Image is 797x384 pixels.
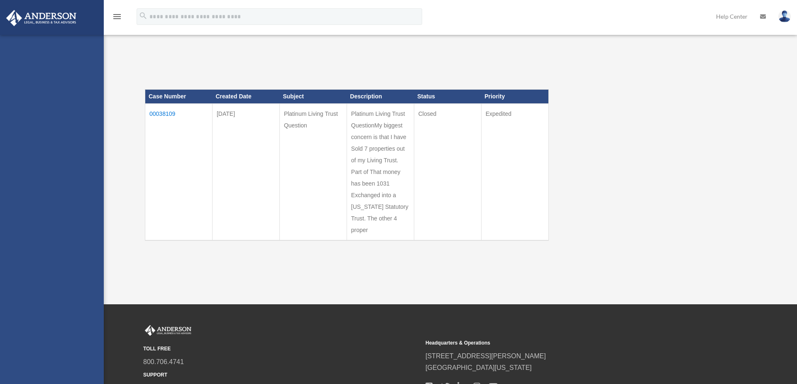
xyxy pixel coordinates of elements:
[481,104,548,241] td: Expedited
[425,352,546,360] a: [STREET_ADDRESS][PERSON_NAME]
[778,10,791,22] img: User Pic
[425,364,532,371] a: [GEOGRAPHIC_DATA][US_STATE]
[145,104,213,241] td: 00038109
[414,104,481,241] td: Closed
[425,339,702,347] small: Headquarters & Operations
[143,345,420,353] small: TOLL FREE
[112,12,122,22] i: menu
[112,15,122,22] a: menu
[279,90,347,104] th: Subject
[481,90,548,104] th: Priority
[347,90,414,104] th: Description
[347,104,414,241] td: Platinum Living Trust QuestionMy biggest concern is that I have Sold 7 properties out of my Livin...
[414,90,481,104] th: Status
[139,11,148,20] i: search
[212,104,279,241] td: [DATE]
[212,90,279,104] th: Created Date
[145,90,213,104] th: Case Number
[143,358,184,365] a: 800.706.4741
[143,371,420,379] small: SUPPORT
[279,104,347,241] td: Platinum Living Trust Question
[143,325,193,336] img: Anderson Advisors Platinum Portal
[4,10,79,26] img: Anderson Advisors Platinum Portal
